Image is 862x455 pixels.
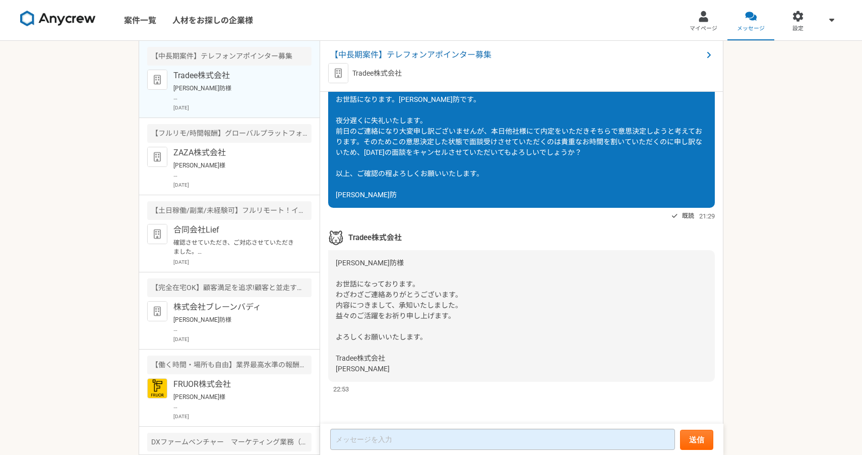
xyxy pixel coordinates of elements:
img: FRUOR%E3%83%AD%E3%82%B3%E3%82%99.png [147,378,167,399]
p: 確認させていただき、ご対応させていただきました。 よろしくお願いいたします。 [173,238,298,256]
p: Tradee株式会社 [352,68,402,79]
span: マイページ [690,25,717,33]
div: 【中長期案件】テレフォンアポインター募集 [147,47,312,66]
p: [DATE] [173,181,312,189]
span: [PERSON_NAME]様 お世話になります。[PERSON_NAME]防です。 夜分遅くに失礼いたします。 前日のご連絡になり大変申し訳ございませんが、本日他社様にて内定をいただきそちらで意... [336,74,702,199]
img: default_org_logo-42cde973f59100197ec2c8e796e4974ac8490bb5b08a0eb061ff975e4574aa76.png [147,301,167,321]
p: [DATE] [173,258,312,266]
img: default_org_logo-42cde973f59100197ec2c8e796e4974ac8490bb5b08a0eb061ff975e4574aa76.png [147,70,167,90]
div: 【土日稼働/副業/未経験可】フルリモート！インサイドセールス募集（長期案件） [147,201,312,220]
img: %E3%82%B9%E3%82%AF%E3%83%AA%E3%83%BC%E3%83%B3%E3%82%B7%E3%83%A7%E3%83%83%E3%83%88_2025-02-06_21.3... [328,230,343,245]
img: default_org_logo-42cde973f59100197ec2c8e796e4974ac8490bb5b08a0eb061ff975e4574aa76.png [328,63,348,83]
div: DXファームベンチャー マーケティング業務（クリエイティブと施策実施サポート） [147,433,312,451]
p: 合同会社Lief [173,224,298,236]
span: 既読 [682,210,694,222]
img: default_org_logo-42cde973f59100197ec2c8e796e4974ac8490bb5b08a0eb061ff975e4574aa76.png [147,224,167,244]
div: 【フルリモ/時間報酬】グローバルプラットフォームのカスタマーサクセス急募！ [147,124,312,143]
p: Tradee株式会社 [173,70,298,82]
p: [DATE] [173,335,312,343]
p: [PERSON_NAME]防様 この度は数ある企業の中から弊社求人にご応募いただき誠にありがとうございます。 ブレーンバディ採用担当です。 誠に残念ではございますが、今回はご期待に添えない結果と... [173,315,298,333]
span: Tradee株式会社 [348,232,402,243]
p: [PERSON_NAME]様 お世話になります。[PERSON_NAME]防です。 ご連絡ありがとうございます。 日程について、以下にて調整させていただきました。 [DATE] 17:00 - ... [173,392,298,411]
p: FRUOR株式会社 [173,378,298,390]
p: [DATE] [173,413,312,420]
p: ZAZA株式会社 [173,147,298,159]
div: 【働く時間・場所も自由】業界最高水準の報酬率を誇るキャリアアドバイザーを募集！ [147,356,312,374]
span: 22:53 [333,384,349,394]
span: 設定 [792,25,804,33]
span: 【中長期案件】テレフォンアポインター募集 [330,49,703,61]
span: [PERSON_NAME]防様 お世話になっております。 わざわざご連絡ありがとうございます。 内容につきまして、承知いたしました。 益々のご活躍をお祈り申し上げます。 よろしくお願いいたします... [336,259,462,373]
p: [DATE] [173,104,312,111]
p: 株式会社ブレーンバディ [173,301,298,313]
span: 21:29 [699,211,715,221]
div: 【完全在宅OK】顧客満足を追求!顧客と並走するCS募集! [147,278,312,297]
img: 8DqYSo04kwAAAAASUVORK5CYII= [20,11,96,27]
button: 送信 [680,430,713,450]
p: [PERSON_NAME]様 お世話になっております。[PERSON_NAME]防です。 ご連絡ありがとうございます。 内容、かしこまりました。 2通目のメールにてお返事させていただきました。 ... [173,161,298,179]
span: メッセージ [737,25,765,33]
p: [PERSON_NAME]防様 お世話になっております。 わざわざご連絡ありがとうございます。 内容につきまして、承知いたしました。 益々のご活躍をお祈り申し上げます。 よろしくお願いいたします... [173,84,298,102]
img: default_org_logo-42cde973f59100197ec2c8e796e4974ac8490bb5b08a0eb061ff975e4574aa76.png [147,147,167,167]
